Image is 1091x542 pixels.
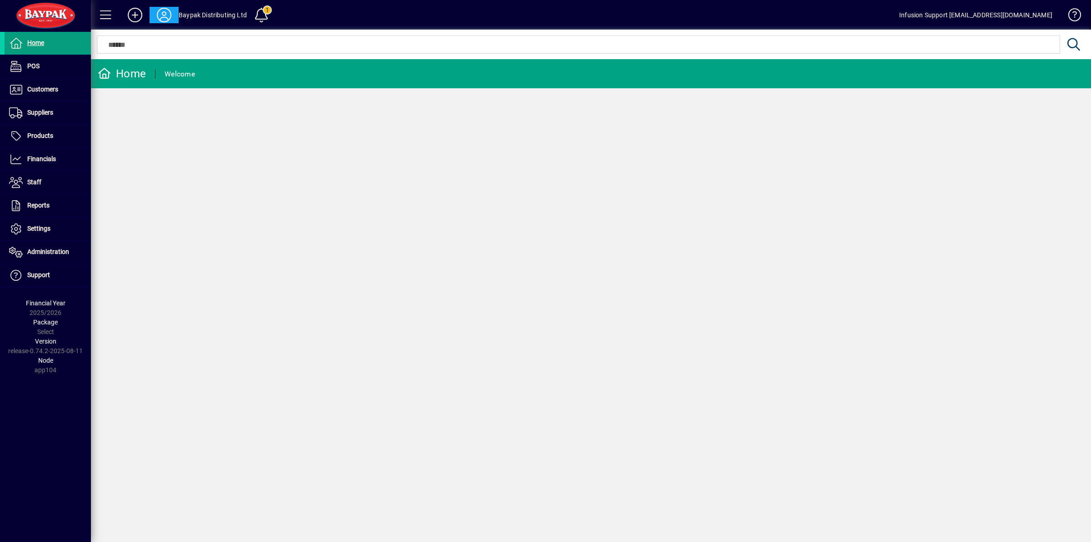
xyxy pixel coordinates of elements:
[27,39,44,46] span: Home
[27,132,53,139] span: Products
[5,78,91,101] a: Customers
[5,125,91,147] a: Products
[5,218,91,240] a: Settings
[26,299,65,307] span: Financial Year
[5,148,91,171] a: Financials
[5,101,91,124] a: Suppliers
[5,171,91,194] a: Staff
[35,338,56,345] span: Version
[5,194,91,217] a: Reports
[150,7,179,23] button: Profile
[27,178,41,186] span: Staff
[27,109,53,116] span: Suppliers
[27,225,50,232] span: Settings
[120,7,150,23] button: Add
[5,264,91,287] a: Support
[33,319,58,326] span: Package
[899,8,1052,22] div: Infusion Support [EMAIL_ADDRESS][DOMAIN_NAME]
[38,357,53,364] span: Node
[27,271,50,279] span: Support
[5,55,91,78] a: POS
[27,62,40,70] span: POS
[1061,2,1080,31] a: Knowledge Base
[27,155,56,162] span: Financials
[179,8,247,22] div: Baypak Distributing Ltd
[5,241,91,263] a: Administration
[27,86,58,93] span: Customers
[27,202,50,209] span: Reports
[98,66,146,81] div: Home
[27,248,69,255] span: Administration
